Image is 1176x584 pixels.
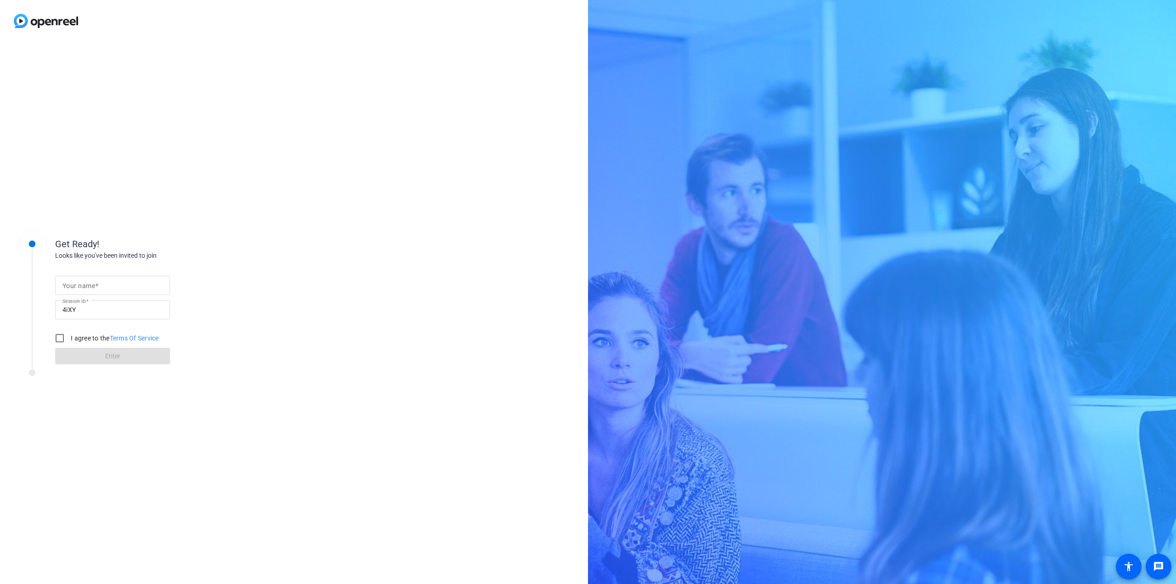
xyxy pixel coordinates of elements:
mat-icon: accessibility [1123,561,1134,572]
mat-label: Session ID [62,298,86,304]
label: I agree to the [69,334,159,343]
div: Get Ready! [55,237,239,251]
div: Looks like you've been invited to join [55,251,239,261]
mat-label: Your name [62,282,95,289]
mat-icon: message [1153,561,1164,572]
a: Terms Of Service [110,335,159,342]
